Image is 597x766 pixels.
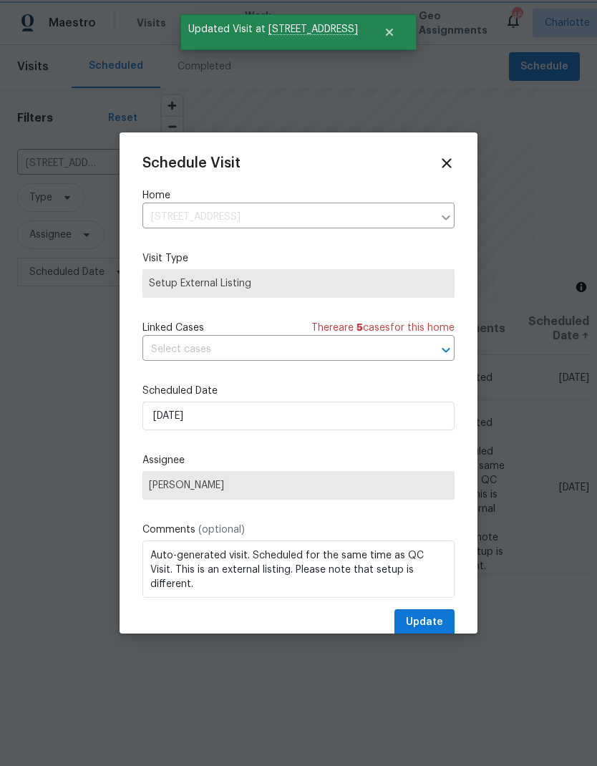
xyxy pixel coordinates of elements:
[142,206,433,228] input: Enter in an address
[142,321,204,335] span: Linked Cases
[142,384,455,398] label: Scheduled Date
[198,525,245,535] span: (optional)
[406,614,443,631] span: Update
[356,323,363,333] span: 5
[439,155,455,171] span: Close
[142,188,455,203] label: Home
[149,480,448,491] span: [PERSON_NAME]
[142,402,455,430] input: M/D/YYYY
[394,609,455,636] button: Update
[436,340,456,360] button: Open
[142,251,455,266] label: Visit Type
[366,18,413,47] button: Close
[142,156,241,170] span: Schedule Visit
[142,453,455,467] label: Assignee
[142,540,455,598] textarea: Auto-generated visit. Scheduled for the same time as QC Visit. This is an external listing. Pleas...
[142,339,414,361] input: Select cases
[180,14,366,44] span: Updated Visit at
[149,276,448,291] span: Setup External Listing
[142,523,455,537] label: Comments
[311,321,455,335] span: There are case s for this home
